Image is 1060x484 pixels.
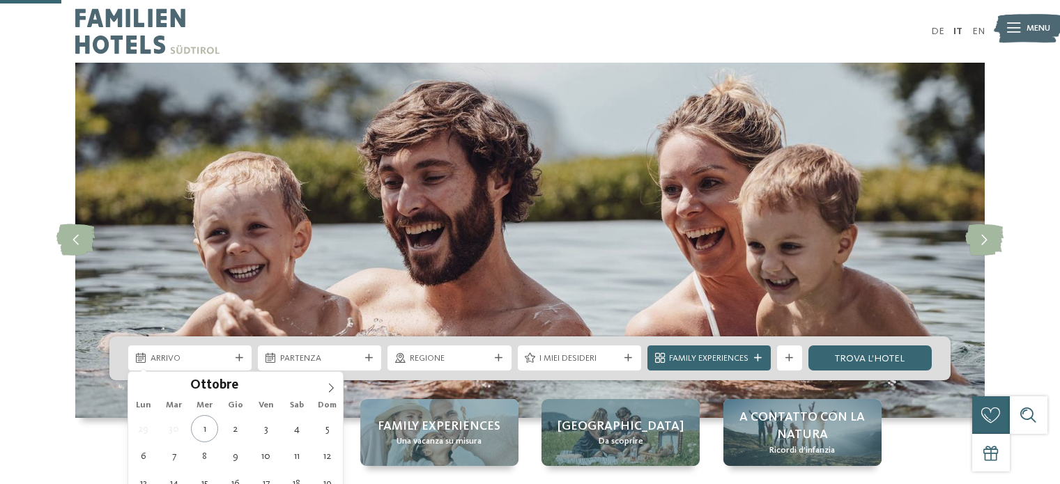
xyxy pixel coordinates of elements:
[314,415,341,442] span: Ottobre 5, 2025
[283,442,310,469] span: Ottobre 11, 2025
[1027,22,1050,35] span: Menu
[808,345,932,370] a: trova l’hotel
[238,377,284,392] input: Year
[130,442,157,469] span: Ottobre 6, 2025
[736,409,869,444] span: A contatto con la natura
[599,435,643,448] span: Da scoprire
[280,352,360,365] span: Partenza
[220,401,251,410] span: Gio
[251,401,282,410] span: Ven
[130,415,157,442] span: Settembre 29, 2025
[75,63,985,418] img: Cercate un hotel con piscina coperta per bambini in Alto Adige?
[953,26,962,36] a: IT
[397,435,482,448] span: Una vacanza su misura
[190,380,238,393] span: Ottobre
[252,415,279,442] span: Ottobre 3, 2025
[931,26,944,36] a: DE
[191,415,218,442] span: Ottobre 1, 2025
[360,399,519,466] a: Cercate un hotel con piscina coperta per bambini in Alto Adige? Family experiences Una vacanza su...
[972,26,985,36] a: EN
[191,442,218,469] span: Ottobre 8, 2025
[222,415,249,442] span: Ottobre 2, 2025
[222,442,249,469] span: Ottobre 9, 2025
[669,352,748,365] span: Family Experiences
[378,418,500,435] span: Family experiences
[160,442,187,469] span: Ottobre 7, 2025
[541,399,700,466] a: Cercate un hotel con piscina coperta per bambini in Alto Adige? [GEOGRAPHIC_DATA] Da scoprire
[282,401,312,410] span: Sab
[539,352,619,365] span: I miei desideri
[160,415,187,442] span: Settembre 30, 2025
[558,418,684,435] span: [GEOGRAPHIC_DATA]
[769,444,835,457] span: Ricordi d’infanzia
[312,401,343,410] span: Dom
[283,415,310,442] span: Ottobre 4, 2025
[190,401,220,410] span: Mer
[723,399,882,466] a: Cercate un hotel con piscina coperta per bambini in Alto Adige? A contatto con la natura Ricordi ...
[410,352,489,365] span: Regione
[159,401,190,410] span: Mar
[128,401,159,410] span: Lun
[314,442,341,469] span: Ottobre 12, 2025
[151,352,230,365] span: Arrivo
[252,442,279,469] span: Ottobre 10, 2025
